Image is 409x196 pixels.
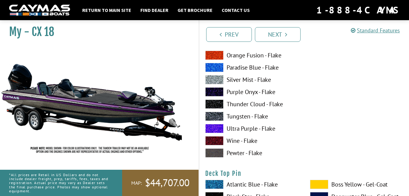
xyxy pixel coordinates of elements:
[206,27,252,42] a: Prev
[205,136,298,145] label: Wine - Flake
[9,170,108,196] p: *All prices are Retail in US Dollars and do not include dealer freight, prep, tariffs, fees, taxe...
[219,6,253,14] a: Contact Us
[351,27,400,34] a: Standard Features
[310,180,403,189] label: Boss Yellow - Gel-Coat
[205,63,298,72] label: Paradise Blue - Flake
[205,100,298,109] label: Thunder Cloud - Flake
[205,180,298,189] label: Atlantic Blue - Flake
[137,6,171,14] a: Find Dealer
[205,148,298,158] label: Pewter - Flake
[316,3,400,17] div: 1-888-4CAYMAS
[122,170,199,196] a: MAP:$44,707.00
[79,6,134,14] a: Return to main site
[255,27,301,42] a: Next
[131,180,142,186] span: MAP:
[205,170,403,177] h4: Deck Top Pin
[145,176,189,189] span: $44,707.00
[9,25,183,39] h1: My - CX 18
[175,6,216,14] a: Get Brochure
[205,75,298,84] label: Silver Mist - Flake
[205,87,298,96] label: Purple Onyx - Flake
[205,51,298,60] label: Orange Fusion - Flake
[9,5,70,16] img: white-logo-c9c8dbefe5ff5ceceb0f0178aa75bf4bb51f6bca0971e226c86eb53dfe498488.png
[205,112,298,121] label: Tungsten - Flake
[205,124,298,133] label: Ultra Purple - Flake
